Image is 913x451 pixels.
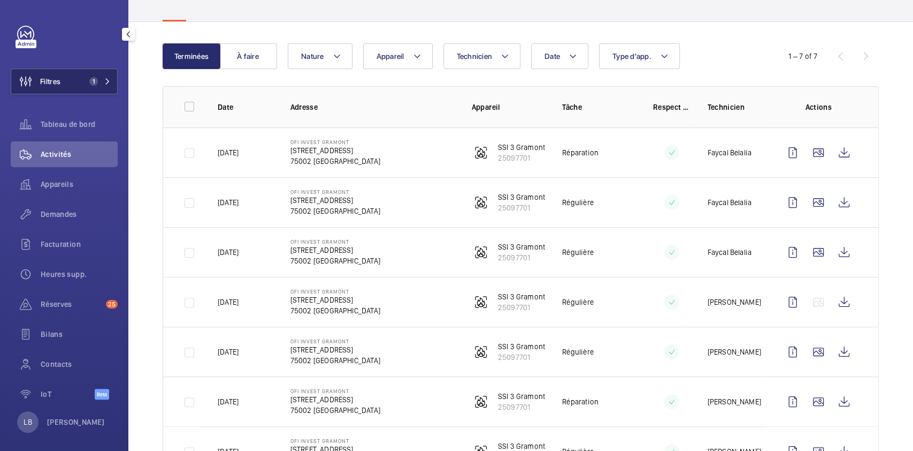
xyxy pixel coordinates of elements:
p: Appareil [472,102,546,112]
p: Régulière [562,347,594,357]
p: [STREET_ADDRESS] [290,295,380,305]
span: Date [544,52,560,61]
span: Facturation [41,239,118,250]
p: OFI INVEST Gramont [290,139,380,145]
p: Technicien [707,102,763,112]
p: Régulière [562,197,594,208]
p: 75002 [GEOGRAPHIC_DATA] [290,355,380,366]
p: OFI INVEST Gramont [290,189,380,195]
p: [PERSON_NAME] [707,347,761,357]
img: fire_alarm.svg [474,395,487,408]
img: fire_alarm.svg [474,296,487,309]
img: fire_alarm.svg [474,146,487,159]
button: Appareil [363,43,433,69]
p: Date [218,102,273,112]
p: Réparation [562,396,599,407]
p: OFI INVEST Gramont [290,338,380,344]
p: SSI 3 Gramont [498,341,545,352]
p: [STREET_ADDRESS] [290,245,380,255]
p: 25097701 [498,153,545,163]
p: Tâche [562,102,636,112]
p: [STREET_ADDRESS] [290,394,380,405]
span: Beta [95,389,109,400]
span: Heures supp. [41,269,118,280]
span: Tableau de bord [41,119,118,130]
button: Type d'app. [599,43,680,69]
span: Bilans [41,329,118,340]
p: [DATE] [218,297,239,307]
p: [PERSON_NAME] [707,297,761,307]
p: Réparation [562,147,599,158]
p: Faycal Belalia [707,197,751,208]
p: Régulière [562,297,594,307]
button: Nature [288,43,352,69]
span: Contacts [41,359,118,370]
span: IoT [41,389,95,400]
p: 75002 [GEOGRAPHIC_DATA] [290,206,380,216]
p: OFI INVEST Gramont [290,438,380,444]
button: À faire [219,43,277,69]
p: 25097701 [498,202,545,213]
span: Réserves [41,299,102,310]
p: LB [24,417,32,427]
span: Appareils [41,179,118,190]
p: [DATE] [218,197,239,208]
p: Actions [780,102,857,112]
p: Adresse [290,102,455,112]
div: 1 – 7 of 7 [788,51,817,62]
img: fire_alarm.svg [474,345,487,358]
span: Type d'app. [612,52,651,61]
p: 25097701 [498,352,545,363]
span: Technicien [457,52,493,61]
span: Appareil [377,52,404,61]
p: SSI 3 Gramont [498,291,545,302]
p: [STREET_ADDRESS] [290,145,380,156]
span: Activités [41,149,118,160]
p: 75002 [GEOGRAPHIC_DATA] [290,255,380,266]
p: [PERSON_NAME] [47,417,105,427]
p: OFI INVEST Gramont [290,388,380,394]
p: Faycal Belalia [707,247,751,258]
button: Filtres1 [11,69,118,94]
img: fire_alarm.svg [474,246,487,259]
p: 75002 [GEOGRAPHIC_DATA] [290,156,380,167]
p: SSI 3 Gramont [498,142,545,153]
p: Régulière [562,247,594,258]
p: [STREET_ADDRESS] [290,344,380,355]
span: Demandes [41,209,118,220]
p: 75002 [GEOGRAPHIC_DATA] [290,305,380,316]
p: [DATE] [218,396,239,407]
p: Respect délai [653,102,690,112]
p: 75002 [GEOGRAPHIC_DATA] [290,405,380,416]
p: Faycal Belalia [707,147,751,158]
button: Technicien [443,43,521,69]
p: SSI 3 Gramont [498,192,545,202]
p: 25097701 [498,302,545,313]
button: Date [531,43,588,69]
p: OFI INVEST Gramont [290,238,380,245]
p: SSI 3 Gramont [498,391,545,402]
button: Terminées [163,43,220,69]
span: Nature [301,52,324,61]
span: 25 [106,300,118,309]
p: 25097701 [498,402,545,412]
p: [PERSON_NAME] [707,396,761,407]
span: 1 [89,77,98,86]
span: Filtres [40,76,60,87]
img: fire_alarm.svg [474,196,487,209]
p: [DATE] [218,147,239,158]
p: [DATE] [218,247,239,258]
p: [DATE] [218,347,239,357]
p: OFI INVEST Gramont [290,288,380,295]
p: 25097701 [498,252,545,263]
p: SSI 3 Gramont [498,242,545,252]
p: [STREET_ADDRESS] [290,195,380,206]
